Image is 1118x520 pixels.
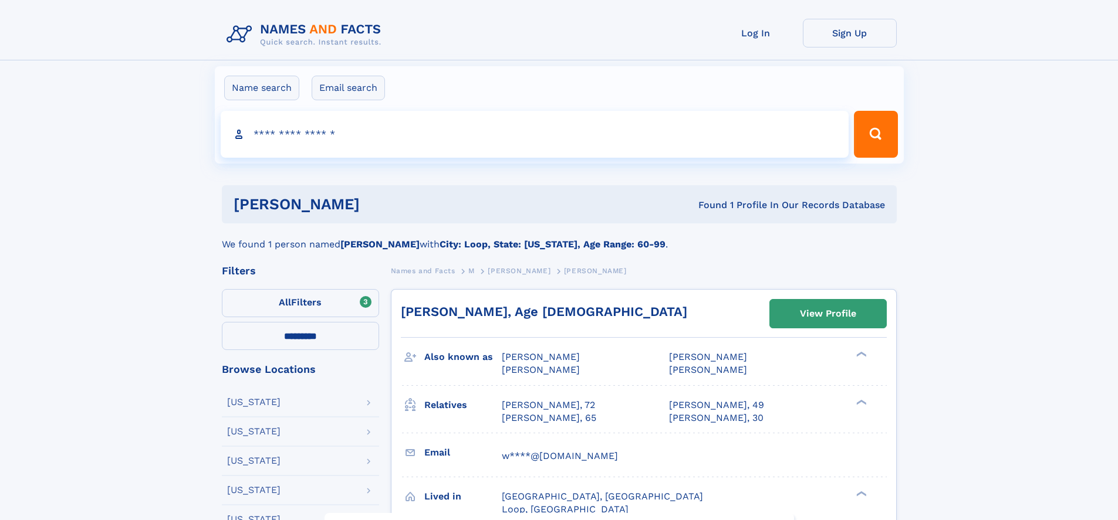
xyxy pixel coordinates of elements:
div: ❯ [853,490,867,497]
button: Search Button [854,111,897,158]
a: M [468,263,475,278]
span: [PERSON_NAME] [502,351,580,362]
div: [US_STATE] [227,397,281,407]
div: View Profile [800,300,856,327]
a: View Profile [770,300,886,328]
h3: Relatives [424,395,502,415]
span: All [279,297,291,308]
div: ❯ [853,398,867,406]
a: [PERSON_NAME], Age [DEMOGRAPHIC_DATA] [401,304,687,319]
span: [PERSON_NAME] [502,364,580,375]
span: [GEOGRAPHIC_DATA], [GEOGRAPHIC_DATA] [502,491,703,502]
span: [PERSON_NAME] [669,364,747,375]
h3: Email [424,443,502,463]
span: [PERSON_NAME] [488,267,550,275]
a: Names and Facts [391,263,455,278]
a: [PERSON_NAME], 49 [669,399,764,412]
label: Name search [224,76,299,100]
a: [PERSON_NAME] [488,263,550,278]
h3: Also known as [424,347,502,367]
input: search input [221,111,849,158]
a: [PERSON_NAME], 72 [502,399,595,412]
div: We found 1 person named with . [222,223,897,251]
div: [US_STATE] [227,456,281,465]
h3: Lived in [424,487,502,507]
div: Found 1 Profile In Our Records Database [529,199,885,212]
a: Sign Up [803,19,897,47]
img: Logo Names and Facts [222,19,391,50]
div: Browse Locations [222,364,379,375]
div: [US_STATE] [227,485,281,495]
div: Filters [222,266,379,276]
div: [US_STATE] [227,427,281,436]
a: [PERSON_NAME], 65 [502,412,596,424]
span: M [468,267,475,275]
label: Email search [312,76,385,100]
label: Filters [222,289,379,317]
span: Loop, [GEOGRAPHIC_DATA] [502,504,629,515]
span: [PERSON_NAME] [564,267,627,275]
b: City: Loop, State: [US_STATE], Age Range: 60-99 [440,239,666,250]
div: ❯ [853,351,867,358]
span: [PERSON_NAME] [669,351,747,362]
b: [PERSON_NAME] [340,239,420,250]
h1: [PERSON_NAME] [234,197,529,212]
a: Log In [709,19,803,47]
a: [PERSON_NAME], 30 [669,412,764,424]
